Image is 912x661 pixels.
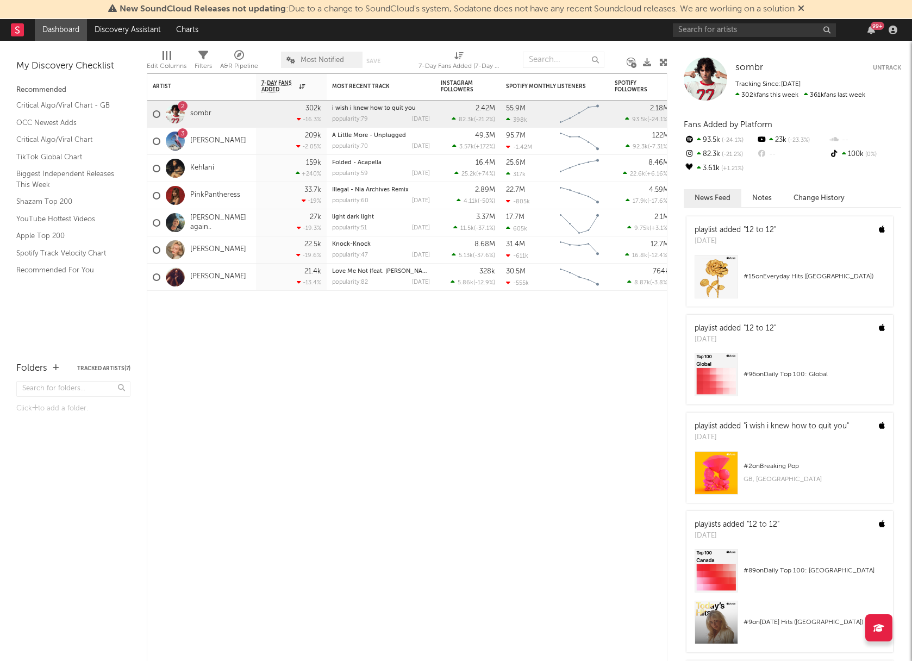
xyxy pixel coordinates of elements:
svg: Chart title [555,236,604,264]
span: 5.86k [458,280,473,286]
a: Love Me Not (feat. [PERSON_NAME][GEOGRAPHIC_DATA]) [332,269,496,275]
span: 5.13k [459,253,473,259]
div: +240 % [296,170,321,177]
div: Filters [195,60,212,73]
button: Untrack [873,63,901,73]
span: -12.9 % [475,280,494,286]
div: [DATE] [412,116,430,122]
span: 17.9k [633,198,647,204]
div: Illegal - Nia Archives Remix [332,187,430,193]
div: [DATE] [412,252,430,258]
a: Kehlani [190,164,214,173]
div: -805k [506,198,530,205]
div: Spotify Followers [615,80,653,93]
span: -50 % [479,198,494,204]
span: -3.8 % [652,280,667,286]
div: # 96 on Daily Top 100: Global [744,368,885,381]
div: 302k [305,105,321,112]
div: GB, [GEOGRAPHIC_DATA] [744,473,885,486]
a: #2onBreaking PopGB, [GEOGRAPHIC_DATA] [686,451,893,503]
div: -19.3 % [297,225,321,232]
div: ( ) [626,197,669,204]
a: Critical Algo/Viral Chart - GB [16,99,120,111]
div: Love Me Not (feat. Rex Orange County) [332,269,430,275]
input: Search for folders... [16,381,130,397]
span: -37.1 % [476,226,494,232]
span: +172 % [476,144,494,150]
div: ( ) [626,143,669,150]
span: -21.2 % [476,117,494,123]
div: 2.89M [475,186,495,194]
div: # 9 on [DATE] Hits ([GEOGRAPHIC_DATA]) [744,616,885,629]
div: ( ) [623,170,669,177]
div: popularity: 70 [332,144,368,149]
div: Spotify Monthly Listeners [506,83,588,90]
div: 2.42M [476,105,495,112]
div: 7-Day Fans Added (7-Day Fans Added) [418,60,500,73]
div: -16.3 % [297,116,321,123]
div: -611k [506,252,528,259]
div: 21.4k [304,268,321,275]
div: popularity: 59 [332,171,368,177]
div: 605k [506,225,527,232]
div: popularity: 47 [332,252,368,258]
div: A&R Pipeline [220,60,258,73]
div: Artist [153,83,234,90]
div: 7-Day Fans Added (7-Day Fans Added) [418,46,500,78]
div: playlist added [695,421,849,432]
svg: Chart title [555,101,604,128]
a: "12 to 12" [744,325,776,332]
div: [DATE] [412,225,430,231]
span: -21.2 % [720,152,743,158]
div: i wish i knew how to quit you [332,105,430,111]
button: Save [366,58,380,64]
div: [DATE] [695,334,776,345]
span: 25.2k [461,171,476,177]
div: # 89 on Daily Top 100: [GEOGRAPHIC_DATA] [744,564,885,577]
span: -24.1 % [720,138,744,144]
div: popularity: 60 [332,198,368,204]
div: playlist added [695,323,776,334]
a: Recommended For You [16,264,120,276]
a: [PERSON_NAME] [190,245,246,254]
a: Knock-Knock [332,241,371,247]
div: 100k [829,147,901,161]
div: # 2 on Breaking Pop [744,460,885,473]
span: +1.21 % [720,166,744,172]
a: [PERSON_NAME] [190,272,246,282]
div: playlists added [695,519,779,531]
div: [DATE] [412,198,430,204]
a: #15onEveryday Hits ([GEOGRAPHIC_DATA]) [686,255,893,307]
div: ( ) [452,143,495,150]
div: 8.46M [648,159,669,166]
svg: Chart title [555,128,604,155]
div: 8.68M [474,241,495,248]
a: Shazam Top 200 [16,196,120,208]
div: 25.6M [506,159,526,166]
span: -37.6 % [474,253,494,259]
span: -7.31 % [649,144,667,150]
div: playlist added [695,225,776,236]
span: 93.5k [632,117,647,123]
a: "12 to 12" [744,226,776,234]
a: #89onDaily Top 100: [GEOGRAPHIC_DATA] [686,549,893,601]
span: 7-Day Fans Added [261,80,296,93]
span: Fans Added by Platform [684,121,772,129]
a: YouTube Hottest Videos [16,213,120,225]
div: 22.5k [304,241,321,248]
button: Notes [741,189,783,207]
a: sombr [190,109,211,119]
div: ( ) [627,279,669,286]
button: 99+ [867,26,875,34]
div: light dark light [332,214,430,220]
div: [DATE] [412,171,430,177]
div: Edit Columns [147,46,186,78]
a: [PERSON_NAME] again.. [190,214,251,232]
div: 27k [310,214,321,221]
div: 12.7M [651,241,669,248]
svg: Chart title [555,264,604,291]
span: 4.11k [464,198,478,204]
div: ( ) [452,116,495,123]
div: 4.59M [649,186,669,194]
a: TikTok Global Chart [16,151,120,163]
